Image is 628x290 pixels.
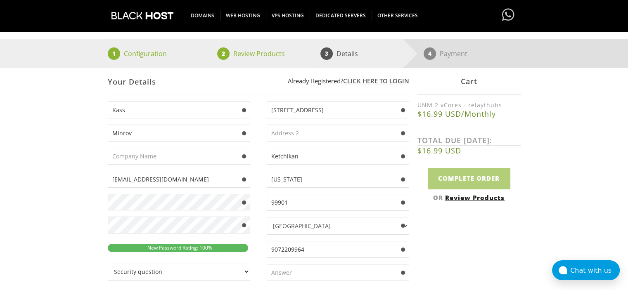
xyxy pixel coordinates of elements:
[185,10,220,21] span: DOMAINS
[343,77,409,85] a: Click here to login
[267,148,409,165] input: City
[428,168,510,189] input: Complete Order
[417,68,521,95] div: Cart
[440,47,467,60] p: Payment
[108,47,120,60] span: 1
[417,101,521,109] label: UNM 2 vCores - relaythubs
[267,101,409,118] input: Address 1
[108,148,250,165] input: Company Name
[217,47,230,60] span: 2
[267,194,409,211] input: Zip Code
[417,146,521,156] b: $16.99 USD
[108,101,250,118] input: First Name
[143,244,212,251] span: New Password Rating: 100%
[337,47,358,60] p: Details
[266,10,310,21] span: VPS HOSTING
[108,77,409,85] p: Already Registered?
[220,10,266,21] span: WEB HOSTING
[124,47,167,60] p: Configuration
[267,125,409,141] input: Address 2
[267,171,409,188] input: State/Region
[372,10,424,21] span: OTHER SERVICES
[267,241,409,258] input: Phone Number
[570,266,620,274] div: Chat with us
[417,193,521,202] div: OR
[108,171,250,188] input: Email Address
[310,10,372,21] span: DEDICATED SERVERS
[233,47,285,60] p: Review Products
[424,47,436,60] span: 4
[267,264,409,281] input: Answer
[445,193,505,202] a: Review Products
[108,68,409,95] div: Your Details
[417,135,521,146] label: TOTAL DUE [DATE]:
[320,47,333,60] span: 3
[417,109,521,119] b: $16.99 USD/Monthly
[108,125,250,141] input: Last Name
[552,260,620,280] button: Chat with us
